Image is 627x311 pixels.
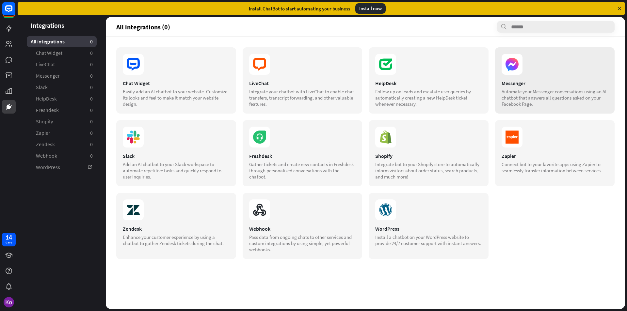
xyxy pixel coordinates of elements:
[27,70,97,81] a: Messenger 0
[375,80,482,86] div: HelpDesk
[502,80,608,86] div: Messenger
[249,153,356,159] div: Freshdesk
[27,59,97,70] a: LiveChat 0
[502,161,608,174] div: Connect bot to your favorite apps using Zapier to seamlessly transfer information between services.
[27,48,97,58] a: Chat Widget 0
[502,88,608,107] div: Automate your Messenger conversations using an AI chatbot that answers all questions asked on you...
[90,61,93,68] aside: 0
[90,130,93,136] aside: 0
[27,128,97,138] a: Zapier 0
[36,118,53,125] span: Shopify
[123,80,230,86] div: Chat Widget
[90,141,93,148] aside: 0
[123,234,230,246] div: Enhance your customer experience by using a chatbot to gather Zendesk tickets during the chat.
[36,95,57,102] span: HelpDesk
[90,72,93,79] aside: 0
[27,93,97,104] a: HelpDesk 0
[116,21,615,33] section: All integrations (0)
[90,50,93,56] aside: 0
[18,21,106,30] header: Integrations
[249,161,356,180] div: Gather tickets and create new contacts in Freshdesk through personalized conversations with the c...
[27,139,97,150] a: Zendesk 0
[90,84,93,91] aside: 0
[27,82,97,93] a: Slack 0
[90,118,93,125] aside: 0
[249,225,356,232] div: Webhook
[90,95,93,102] aside: 0
[27,105,97,116] a: Freshdesk 0
[375,161,482,180] div: Integrate bot to your Shopify store to automatically inform visitors about order status, search p...
[502,153,608,159] div: Zapier
[27,150,97,161] a: Webhook 0
[90,152,93,159] aside: 0
[27,116,97,127] a: Shopify 0
[375,88,482,107] div: Follow up on leads and escalate user queries by automatically creating a new HelpDesk ticket when...
[123,161,230,180] div: Add an AI chatbot to your Slack workspace to automate repetitive tasks and quickly respond to use...
[36,107,59,114] span: Freshdesk
[249,80,356,86] div: LiveChat
[36,84,48,91] span: Slack
[249,88,356,107] div: Integrate your chatbot with LiveChat to enable chat transfers, transcript forwarding, and other v...
[375,153,482,159] div: Shopify
[27,162,97,173] a: WordPress
[36,141,55,148] span: Zendesk
[6,234,12,240] div: 14
[31,38,65,45] span: All integrations
[123,88,230,107] div: Easily add an AI chatbot to your website. Customize its looks and feel to make it match your webs...
[123,153,230,159] div: Slack
[249,234,356,253] div: Pass data from ongoing chats to other services and custom integrations by using simple, yet power...
[249,6,350,12] div: Install ChatBot to start automating your business
[90,107,93,114] aside: 0
[375,234,482,246] div: Install a chatbot on your WordPress website to provide 24/7 customer support with instant answers.
[90,38,93,45] aside: 0
[5,3,25,22] button: Open LiveChat chat widget
[355,3,386,14] div: Install now
[123,225,230,232] div: Zendesk
[36,130,50,136] span: Zapier
[375,225,482,232] div: WordPress
[36,72,60,79] span: Messenger
[2,233,16,246] a: 14 days
[36,50,62,56] span: Chat Widget
[36,152,57,159] span: Webhook
[6,240,12,245] div: days
[36,61,55,68] span: LiveChat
